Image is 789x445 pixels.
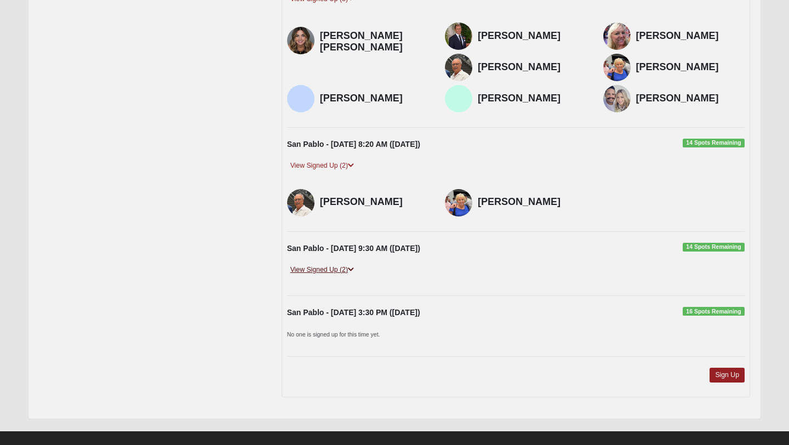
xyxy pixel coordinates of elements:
h4: [PERSON_NAME] [320,93,428,105]
h4: [PERSON_NAME] [478,61,586,73]
h4: [PERSON_NAME] [478,196,586,208]
h4: [PERSON_NAME] [478,93,586,105]
img: Anne Tracy [603,54,631,81]
img: Anne Tracy [445,189,472,216]
span: 16 Spots Remaining [683,307,745,316]
a: View Signed Up (2) [287,264,357,276]
strong: San Pablo - [DATE] 9:30 AM ([DATE]) [287,244,420,253]
img: Carrie Fox Vincent [287,27,315,54]
h4: [PERSON_NAME] [636,93,745,105]
a: View Signed Up (2) [287,160,357,172]
img: Hope Gunn [445,85,472,112]
img: Don Tracy [287,189,315,216]
h4: [PERSON_NAME] [PERSON_NAME] [320,30,428,54]
img: Don Tracy [445,54,472,81]
small: No one is signed up for this time yet. [287,331,380,338]
h4: [PERSON_NAME] [636,30,745,42]
strong: San Pablo - [DATE] 8:20 AM ([DATE]) [287,140,420,149]
h4: [PERSON_NAME] [320,196,428,208]
img: Alex Gonzalez [603,85,631,112]
img: Emily Meza [603,22,631,50]
img: Robin Witherite [287,85,315,112]
a: Sign Up [710,368,745,383]
span: 14 Spots Remaining [683,243,745,252]
h4: [PERSON_NAME] [478,30,586,42]
h4: [PERSON_NAME] [636,61,745,73]
strong: San Pablo - [DATE] 3:30 PM ([DATE]) [287,308,420,317]
span: 14 Spots Remaining [683,139,745,147]
img: Tyler Vincent [445,22,472,50]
